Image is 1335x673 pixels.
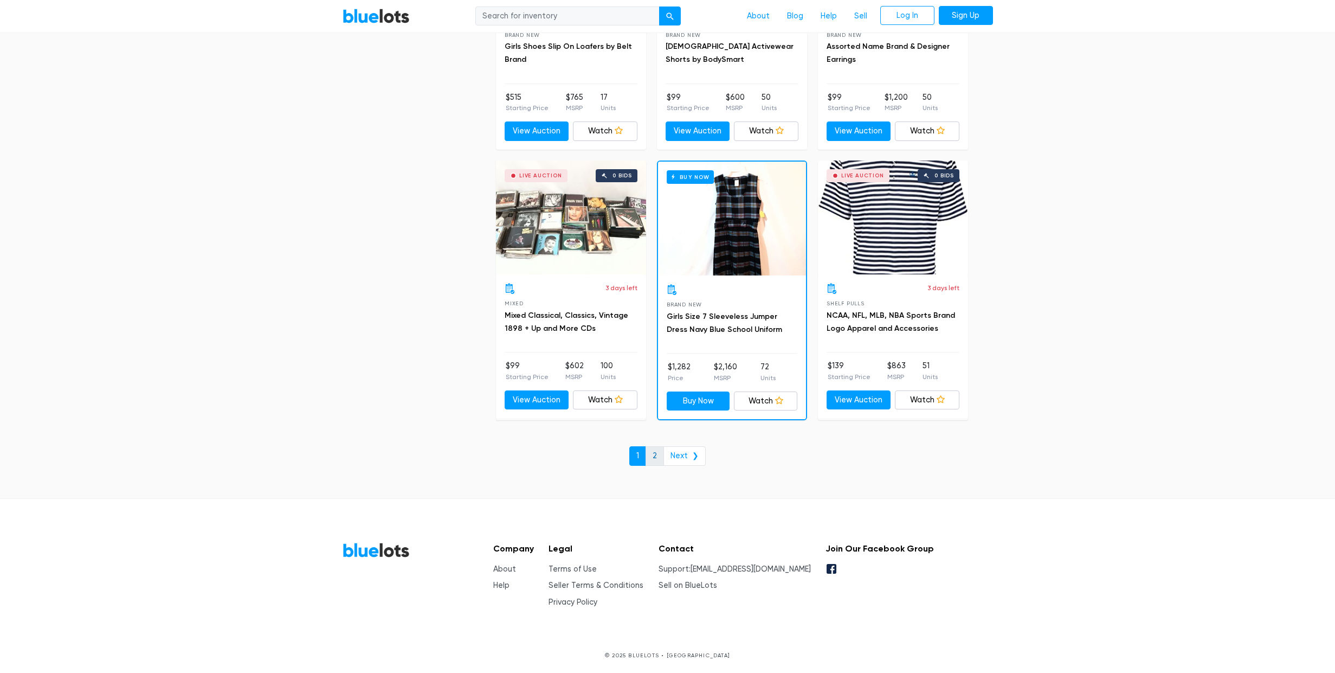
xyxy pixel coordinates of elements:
span: Brand New [667,302,702,307]
a: Watch [573,390,637,410]
p: Units [760,373,776,383]
div: Live Auction [519,173,562,178]
a: About [738,6,778,27]
p: Units [601,372,616,382]
p: Starting Price [828,103,870,113]
li: $602 [565,360,584,382]
p: MSRP [726,103,745,113]
p: Units [923,372,938,382]
a: Watch [734,121,798,141]
p: Starting Price [667,103,710,113]
p: © 2025 BLUELOTS • [GEOGRAPHIC_DATA] [343,651,993,659]
li: 17 [601,92,616,113]
li: 100 [601,360,616,382]
div: 0 bids [612,173,632,178]
span: Shelf Pulls [827,300,865,306]
li: 72 [760,361,776,383]
a: View Auction [827,390,891,410]
p: MSRP [887,372,906,382]
li: $99 [828,92,870,113]
a: NCAA, NFL, MLB, NBA Sports Brand Logo Apparel and Accessories [827,311,955,333]
p: Starting Price [506,372,549,382]
p: MSRP [565,372,584,382]
span: Brand New [505,32,540,38]
li: $600 [726,92,745,113]
a: Buy Now [667,392,730,411]
li: $139 [828,360,870,382]
a: Privacy Policy [549,598,597,607]
li: $863 [887,360,906,382]
p: Price [668,373,691,383]
li: $99 [506,360,549,382]
a: Seller Terms & Conditions [549,581,643,590]
h5: Join Our Facebook Group [825,543,934,554]
div: Live Auction [841,173,884,178]
a: Live Auction 0 bids [818,161,968,274]
a: BlueLots [343,8,410,24]
p: MSRP [566,103,583,113]
a: Next ❯ [663,446,706,466]
h5: Legal [549,543,643,554]
a: About [493,565,516,574]
a: Log In [880,6,934,25]
a: Terms of Use [549,565,597,574]
a: Help [493,581,510,590]
a: Sell on BlueLots [659,581,717,590]
span: Mixed [505,300,524,306]
span: Brand New [827,32,862,38]
a: Help [812,6,846,27]
p: Starting Price [828,372,870,382]
li: 51 [923,360,938,382]
a: Buy Now [658,162,806,275]
a: View Auction [505,390,569,410]
li: $1,200 [885,92,908,113]
a: [EMAIL_ADDRESS][DOMAIN_NAME] [691,565,811,574]
a: View Auction [666,121,730,141]
a: Live Auction 0 bids [496,161,646,274]
h5: Company [493,543,534,554]
a: Mixed Classical, Classics, Vintage 1898 + Up and More CDs [505,311,628,333]
a: Watch [895,121,959,141]
span: Brand New [666,32,701,38]
p: Starting Price [506,103,549,113]
a: View Auction [827,121,891,141]
a: Blog [778,6,812,27]
h6: Buy Now [667,170,714,184]
li: $515 [506,92,549,113]
p: Units [923,103,938,113]
p: Units [601,103,616,113]
a: Watch [734,392,797,411]
a: Sign Up [939,6,993,25]
li: $765 [566,92,583,113]
a: BlueLots [343,542,410,558]
a: Assorted Name Brand & Designer Earrings [827,42,950,64]
a: Sell [846,6,876,27]
div: 0 bids [934,173,954,178]
a: Girls Size 7 Sleeveless Jumper Dress Navy Blue School Uniform [667,312,782,334]
p: MSRP [885,103,908,113]
p: MSRP [714,373,737,383]
li: $99 [667,92,710,113]
h5: Contact [659,543,811,554]
a: 1 [629,446,646,466]
li: $2,160 [714,361,737,383]
a: Watch [895,390,959,410]
p: Units [762,103,777,113]
p: 3 days left [605,283,637,293]
li: 50 [923,92,938,113]
p: 3 days left [927,283,959,293]
a: 2 [646,446,664,466]
li: Support: [659,563,811,575]
a: Girls Shoes Slip On Loafers by Belt Brand [505,42,632,64]
li: $1,282 [668,361,691,383]
a: [DEMOGRAPHIC_DATA] Activewear Shorts by BodySmart [666,42,794,64]
a: View Auction [505,121,569,141]
li: 50 [762,92,777,113]
a: Watch [573,121,637,141]
input: Search for inventory [475,7,660,26]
